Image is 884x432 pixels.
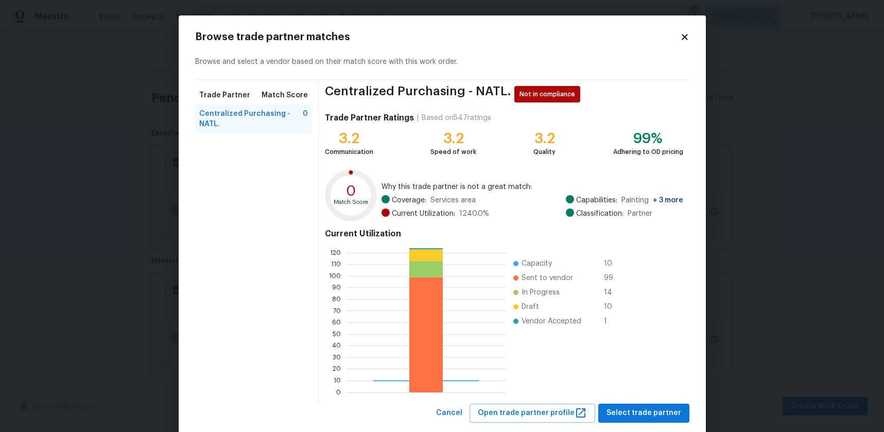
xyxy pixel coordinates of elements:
h4: Trade Partner Ratings [325,113,414,123]
span: Services area [430,195,476,205]
span: Current Utilization: [392,209,455,219]
text: 110 [332,261,341,267]
text: 120 [331,250,341,256]
span: Sent to vendor [522,273,573,283]
text: 60 [333,319,341,325]
text: 80 [333,296,341,302]
button: Select trade partner [598,404,689,423]
div: 3.2 [533,133,556,144]
text: 40 [333,342,341,349]
div: Communication [325,147,373,157]
span: Open trade partner profile [478,407,587,420]
span: Centralized Purchasing - NATL. [325,86,511,102]
div: Browse and select a vendor based on their match score with this work order. [195,44,689,80]
span: 1 [604,316,620,326]
span: 0 [303,109,308,129]
text: Match Score [334,199,369,205]
text: 100 [330,273,341,279]
span: Cancel [436,407,462,420]
div: Quality [533,147,556,157]
span: Centralized Purchasing - NATL. [199,109,303,129]
text: 70 [334,308,341,314]
div: Speed of work [430,147,476,157]
span: Painting [621,195,683,205]
span: 1240.0 % [459,209,489,219]
span: Not in compliance [519,89,579,99]
span: Select trade partner [606,407,681,420]
h2: Browse trade partner matches [195,32,680,42]
text: 30 [333,354,341,360]
div: 3.2 [430,133,476,144]
text: 90 [333,285,341,291]
span: Coverage: [392,195,426,205]
span: Why this trade partner is not a great match: [382,182,683,192]
div: Adhering to OD pricing [613,147,683,157]
button: Open trade partner profile [470,404,595,423]
div: | [414,113,422,123]
text: 0 [337,389,341,395]
span: Partner [628,209,652,219]
text: 0 [346,184,356,198]
span: + 3 more [653,197,683,204]
span: In Progress [522,287,560,298]
div: Based on 547 ratings [422,113,491,123]
span: 14 [604,287,620,298]
text: 20 [333,366,341,372]
span: Classification: [576,209,623,219]
div: 99% [613,133,683,144]
span: 99 [604,273,620,283]
span: Draft [522,302,539,312]
button: Cancel [432,404,466,423]
span: Capacity [522,258,552,269]
span: Vendor Accepted [522,316,581,326]
span: 10 [604,302,620,312]
span: Trade Partner [199,90,250,100]
span: 10 [604,258,620,269]
span: Match Score [262,90,308,100]
h4: Current Utilization [325,229,683,239]
span: Capabilities: [576,195,617,205]
text: 50 [333,331,341,337]
text: 10 [334,377,341,384]
div: 3.2 [325,133,373,144]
